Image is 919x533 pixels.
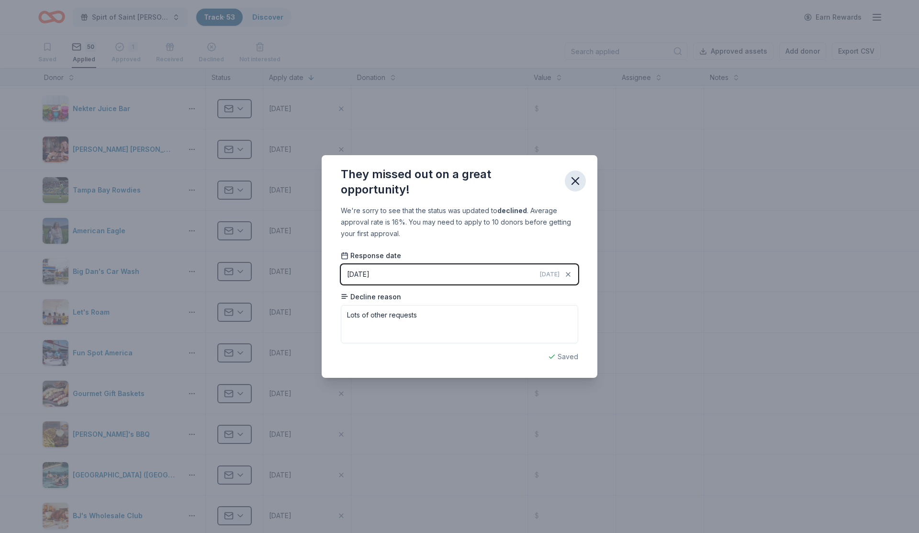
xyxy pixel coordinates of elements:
b: declined [497,206,527,215]
span: Decline reason [341,292,401,302]
div: We're sorry to see that the status was updated to . Average approval rate is 16%. You may need to... [341,205,578,239]
textarea: Lots of other requests [341,305,578,343]
div: [DATE] [347,269,370,280]
span: [DATE] [540,271,560,278]
div: They missed out on a great opportunity! [341,167,557,197]
button: [DATE][DATE] [341,264,578,284]
span: Response date [341,251,401,261]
